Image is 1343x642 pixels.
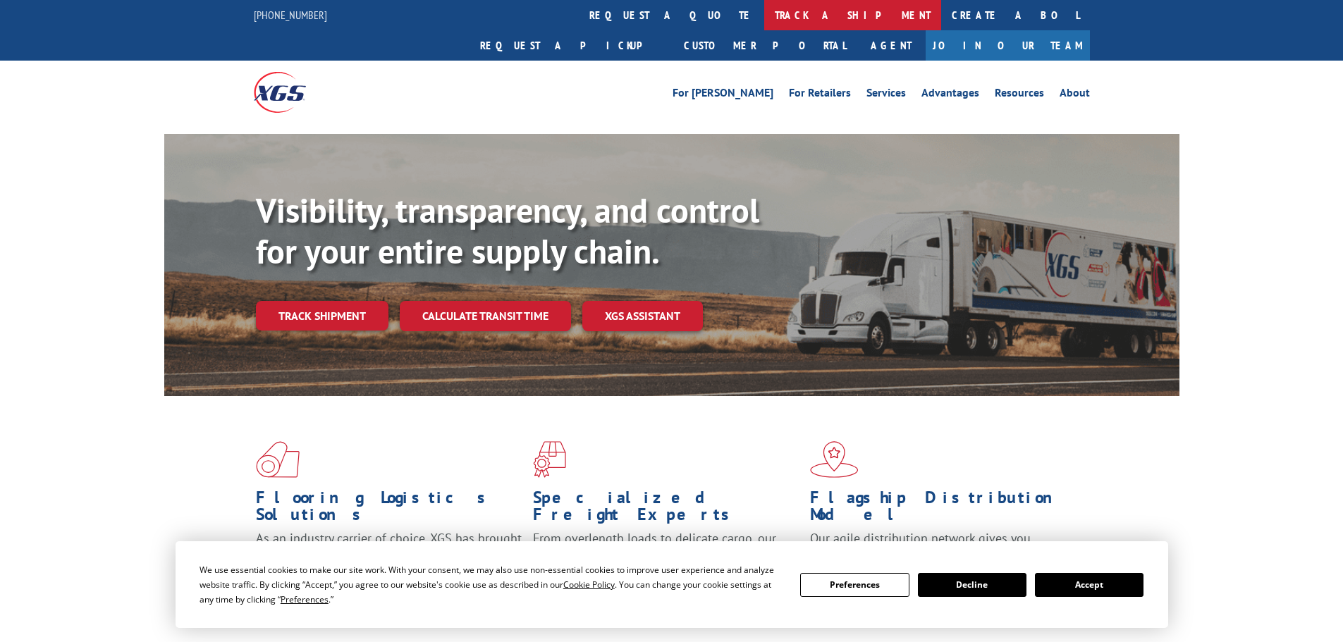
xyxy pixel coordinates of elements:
a: About [1060,87,1090,103]
a: XGS ASSISTANT [582,301,703,331]
h1: Flooring Logistics Solutions [256,489,522,530]
span: As an industry carrier of choice, XGS has brought innovation and dedication to flooring logistics... [256,530,522,580]
h1: Flagship Distribution Model [810,489,1077,530]
img: xgs-icon-flagship-distribution-model-red [810,441,859,478]
a: Calculate transit time [400,301,571,331]
a: [PHONE_NUMBER] [254,8,327,22]
a: For [PERSON_NAME] [673,87,773,103]
button: Accept [1035,573,1143,597]
span: Preferences [281,593,329,605]
img: xgs-icon-focused-on-flooring-red [533,441,566,478]
b: Visibility, transparency, and control for your entire supply chain. [256,188,759,273]
a: Track shipment [256,301,388,331]
a: For Retailers [789,87,851,103]
div: Cookie Consent Prompt [176,541,1168,628]
button: Decline [918,573,1026,597]
div: We use essential cookies to make our site work. With your consent, we may also use non-essential ... [200,562,783,607]
a: Customer Portal [673,30,857,61]
button: Preferences [800,573,909,597]
img: xgs-icon-total-supply-chain-intelligence-red [256,441,300,478]
p: From overlength loads to delicate cargo, our experienced staff knows the best way to move your fr... [533,530,799,593]
a: Advantages [921,87,979,103]
a: Request a pickup [470,30,673,61]
a: Agent [857,30,926,61]
a: Join Our Team [926,30,1090,61]
h1: Specialized Freight Experts [533,489,799,530]
span: Our agile distribution network gives you nationwide inventory management on demand. [810,530,1069,563]
a: Services [866,87,906,103]
a: Resources [995,87,1044,103]
span: Cookie Policy [563,579,615,591]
